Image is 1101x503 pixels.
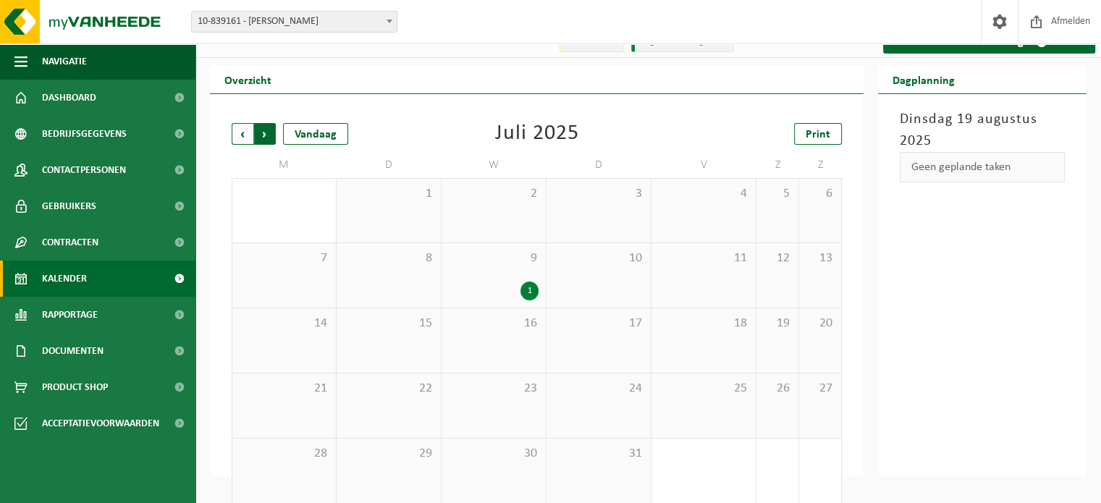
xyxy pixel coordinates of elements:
span: 8 [344,250,434,266]
span: 14 [240,316,329,331]
span: Navigatie [42,43,87,80]
span: 26 [764,381,791,397]
span: 17 [554,316,644,331]
span: 21 [240,381,329,397]
span: 4 [659,186,748,202]
span: Rapportage [42,297,98,333]
span: 1 [344,186,434,202]
span: 31 [554,446,644,462]
span: 12 [764,250,791,266]
div: Geen geplande taken [900,152,1065,182]
span: Bedrijfsgegevens [42,116,127,152]
span: 16 [449,316,539,331]
span: Contactpersonen [42,152,126,188]
span: 6 [806,186,834,202]
span: 10 [554,250,644,266]
span: 25 [659,381,748,397]
span: Gebruikers [42,188,96,224]
span: 20 [806,316,834,331]
td: D [547,152,651,178]
span: 24 [554,381,644,397]
span: 2 [449,186,539,202]
div: Vandaag [283,123,348,145]
span: Acceptatievoorwaarden [42,405,159,441]
td: W [442,152,547,178]
span: 23 [449,381,539,397]
div: Juli 2025 [495,123,579,145]
span: 7 [240,250,329,266]
span: 18 [659,316,748,331]
td: M [232,152,337,178]
span: Kalender [42,261,87,297]
span: Print [806,129,830,140]
span: 3 [554,186,644,202]
span: Contracten [42,224,98,261]
span: Documenten [42,333,104,369]
span: 27 [806,381,834,397]
span: 10-839161 - CLAUS GLENN - WEVELGEM [191,11,397,33]
td: Z [756,152,799,178]
span: 9 [449,250,539,266]
span: Product Shop [42,369,108,405]
div: 1 [520,282,539,300]
span: 22 [344,381,434,397]
h2: Dagplanning [878,65,969,93]
td: V [651,152,756,178]
span: 15 [344,316,434,331]
span: Dashboard [42,80,96,116]
span: 5 [764,186,791,202]
span: 28 [240,446,329,462]
span: 30 [449,446,539,462]
span: 19 [764,316,791,331]
td: Z [799,152,842,178]
span: 29 [344,446,434,462]
span: Volgende [254,123,276,145]
span: 10-839161 - CLAUS GLENN - WEVELGEM [192,12,397,32]
span: 11 [659,250,748,266]
span: Vorige [232,123,253,145]
td: D [337,152,442,178]
h3: Dinsdag 19 augustus 2025 [900,109,1065,152]
h2: Overzicht [210,65,286,93]
a: Print [794,123,842,145]
span: 13 [806,250,834,266]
